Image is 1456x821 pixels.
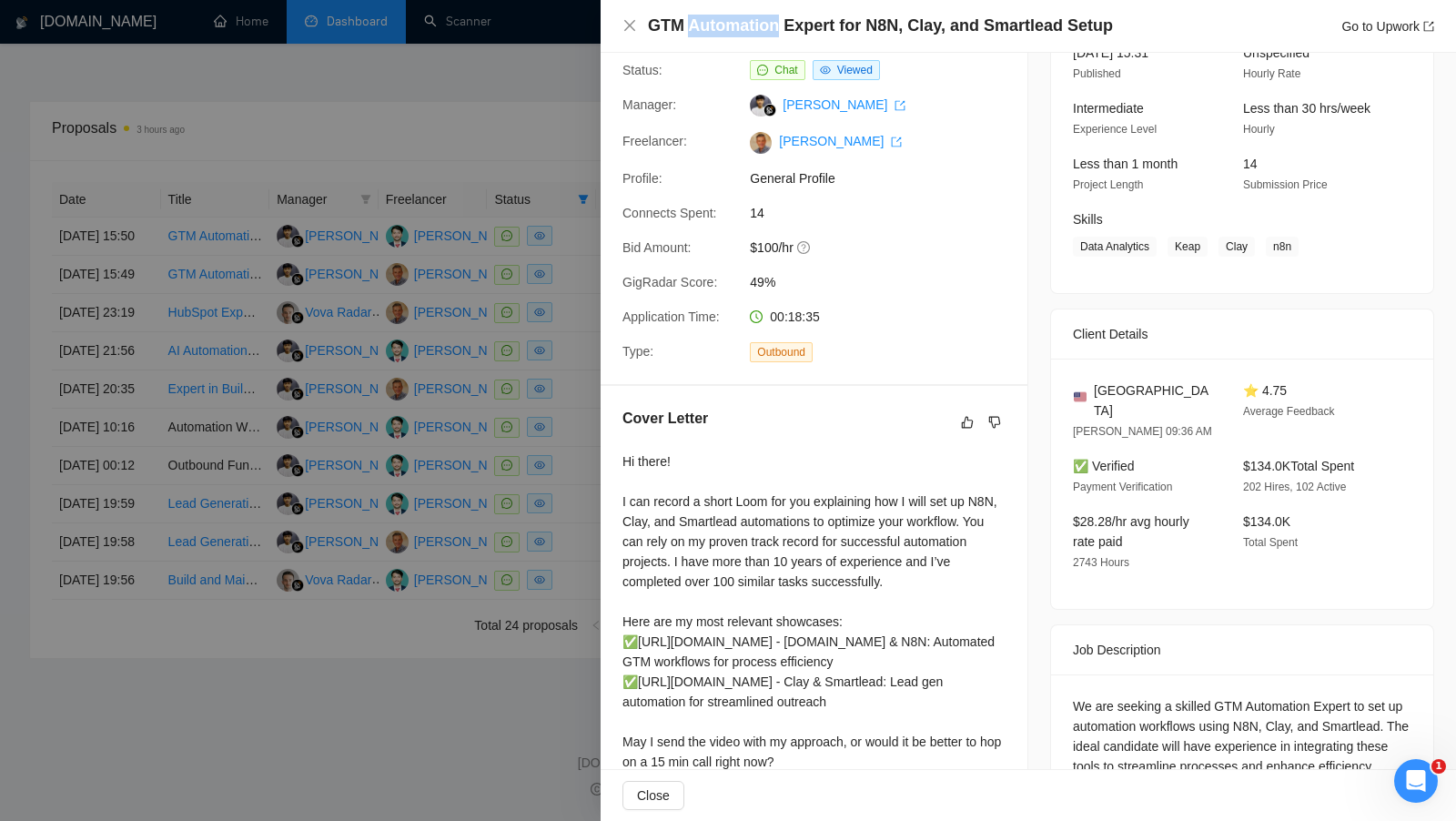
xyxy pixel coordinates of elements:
span: Project Length [1073,178,1143,191]
span: 49% [750,272,1023,292]
span: GigRadar Score: [622,275,717,289]
span: $100/hr [750,238,1023,258]
span: like [961,415,974,430]
span: question-circle [797,240,812,255]
a: [PERSON_NAME] export [779,134,902,148]
span: Clay [1218,237,1255,257]
span: eye [820,65,831,76]
span: ✅ Verified [1073,459,1135,473]
span: Profile: [622,171,662,186]
a: [PERSON_NAME] export [783,97,905,112]
iframe: Intercom live chat [1394,759,1438,803]
h5: Cover Letter [622,408,708,430]
img: c1cg8UpLHf-UlWaObmzqfpQt24Xa_1Qu10C60FTMoMCyHQd4Wb8jLW7n6ET5gBWZPC [750,132,772,154]
span: Status: [622,63,662,77]
span: $28.28/hr avg hourly rate paid [1073,514,1189,549]
span: Unspecified [1243,46,1309,60]
span: ⭐ 4.75 [1243,383,1287,398]
button: Close [622,781,684,810]
span: Submission Price [1243,178,1328,191]
div: Job Description [1073,625,1411,674]
span: Type: [622,344,653,359]
span: Experience Level [1073,123,1157,136]
span: Published [1073,67,1121,80]
span: message [757,65,768,76]
span: close [622,18,637,33]
button: Close [622,18,637,34]
h4: GTM Automation Expert for N8N, Clay, and Smartlead Setup [648,15,1113,37]
span: Close [637,786,670,806]
div: Hi there! I can record a short Loom for you explaining how I will set up N8N, Clay, and Smartlead... [622,451,1006,772]
span: [DATE] 15:31 [1073,46,1148,60]
span: Less than 1 month [1073,157,1178,171]
span: 2743 Hours [1073,556,1129,569]
span: Chat [774,64,797,76]
span: export [891,137,902,147]
span: Less than 30 hrs/week [1243,101,1370,116]
button: like [956,411,978,433]
span: Intermediate [1073,101,1144,116]
span: Average Feedback [1243,405,1335,418]
span: Payment Verification [1073,481,1172,493]
span: $134.0K [1243,514,1290,529]
span: Hourly [1243,123,1275,136]
span: Outbound [750,342,813,362]
span: Manager: [622,97,676,112]
span: 1 [1431,759,1446,774]
span: export [895,100,905,111]
span: Total Spent [1243,536,1298,549]
span: [PERSON_NAME] 09:36 AM [1073,425,1212,438]
span: Connects Spent: [622,206,717,220]
span: 202 Hires, 102 Active [1243,481,1346,493]
span: 00:18:35 [770,309,820,324]
span: Viewed [837,64,873,76]
span: dislike [988,415,1001,430]
div: Client Details [1073,309,1411,359]
button: dislike [984,411,1006,433]
span: export [1423,21,1434,32]
span: $134.0K Total Spent [1243,459,1354,473]
img: gigradar-bm.png [763,104,776,117]
span: Keap [1168,237,1208,257]
span: 14 [1243,157,1258,171]
span: [GEOGRAPHIC_DATA] [1094,380,1214,421]
a: Go to Upworkexport [1341,19,1434,34]
img: 🇺🇸 [1074,390,1087,403]
span: Application Time: [622,309,720,324]
span: clock-circle [750,310,763,323]
span: Data Analytics [1073,237,1157,257]
span: Bid Amount: [622,240,692,255]
span: Skills [1073,212,1103,227]
span: General Profile [750,168,1023,188]
span: 14 [750,203,1023,223]
span: Hourly Rate [1243,67,1300,80]
div: We are seeking a skilled GTM Automation Expert to set up automation workflows using N8N, Clay, an... [1073,696,1411,776]
span: n8n [1266,237,1299,257]
span: Freelancer: [622,134,687,148]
